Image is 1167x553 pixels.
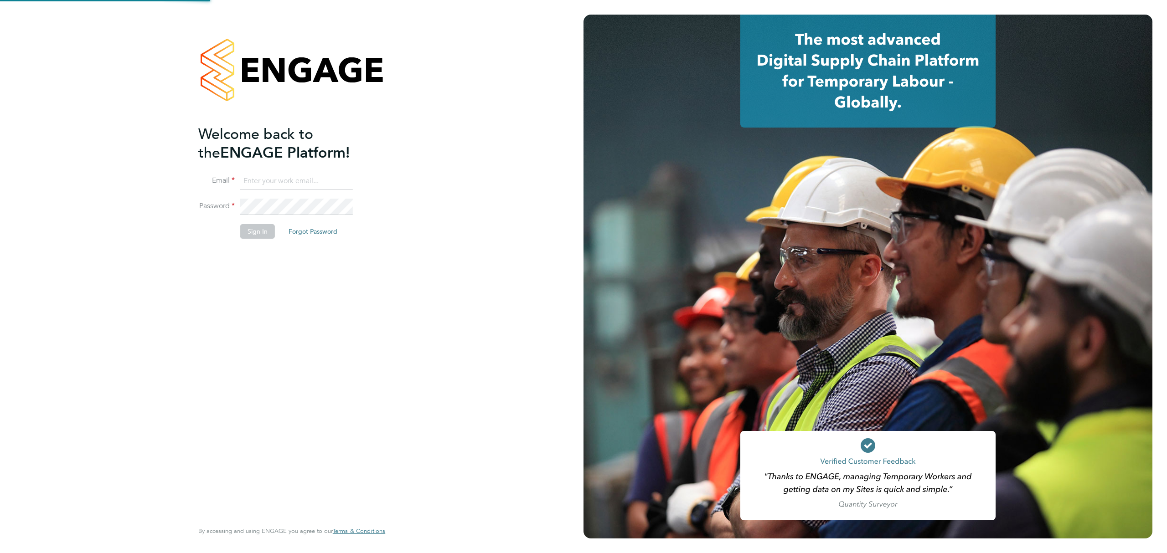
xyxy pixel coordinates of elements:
[198,125,313,162] span: Welcome back to the
[240,224,275,239] button: Sign In
[198,527,385,535] span: By accessing and using ENGAGE you agree to our
[333,527,385,535] a: Terms & Conditions
[240,173,353,189] input: Enter your work email...
[198,201,235,211] label: Password
[198,125,376,162] h2: ENGAGE Platform!
[281,224,345,239] button: Forgot Password
[333,527,385,535] span: Terms & Conditions
[198,176,235,185] label: Email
